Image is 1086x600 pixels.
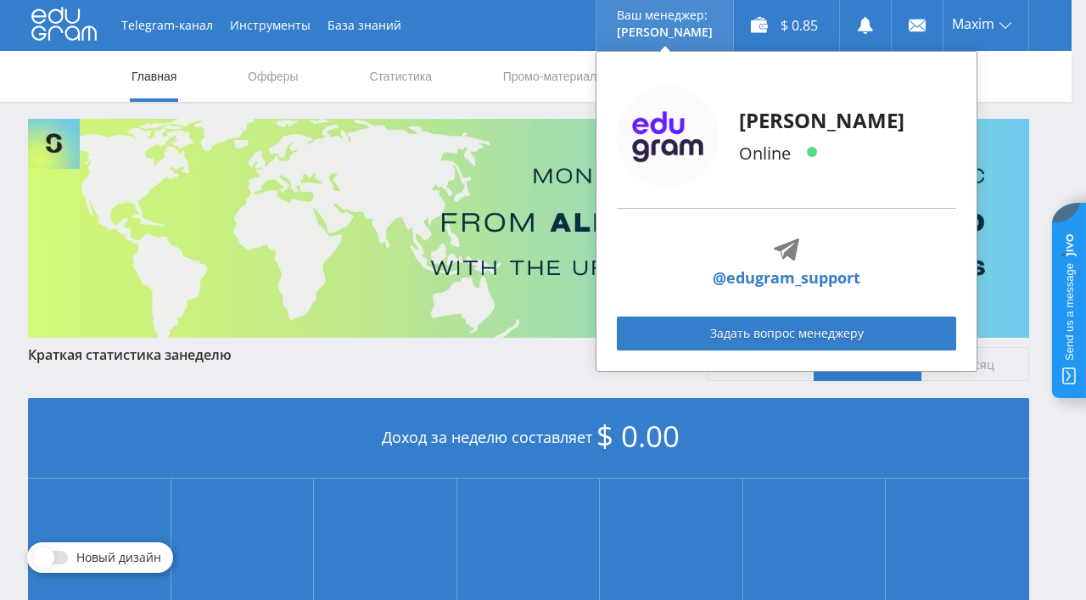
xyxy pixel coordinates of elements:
[246,51,300,102] a: Офферы
[28,119,1029,338] img: Banner
[739,107,904,134] p: [PERSON_NAME]
[921,347,1029,381] span: Месяц
[501,51,607,102] a: Промо-материалы
[28,347,690,362] div: Краткая статистика за
[617,8,713,22] p: Ваш менеджер:
[28,398,1029,479] div: Доход за неделю составляет
[617,86,719,188] img: edugram_logo.png
[130,51,178,102] a: Главная
[76,551,161,564] span: Новый дизайн
[596,416,680,456] span: $ 0.00
[952,17,994,31] span: Maxim
[707,347,814,381] span: Сегодня
[617,317,956,350] a: Задать вопрос менеджеру
[814,347,921,381] span: Неделя
[739,141,904,166] p: Online
[367,51,434,102] a: Статистика
[713,266,860,289] a: @edugram_support
[179,345,232,364] span: неделю
[617,25,713,39] p: [PERSON_NAME]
